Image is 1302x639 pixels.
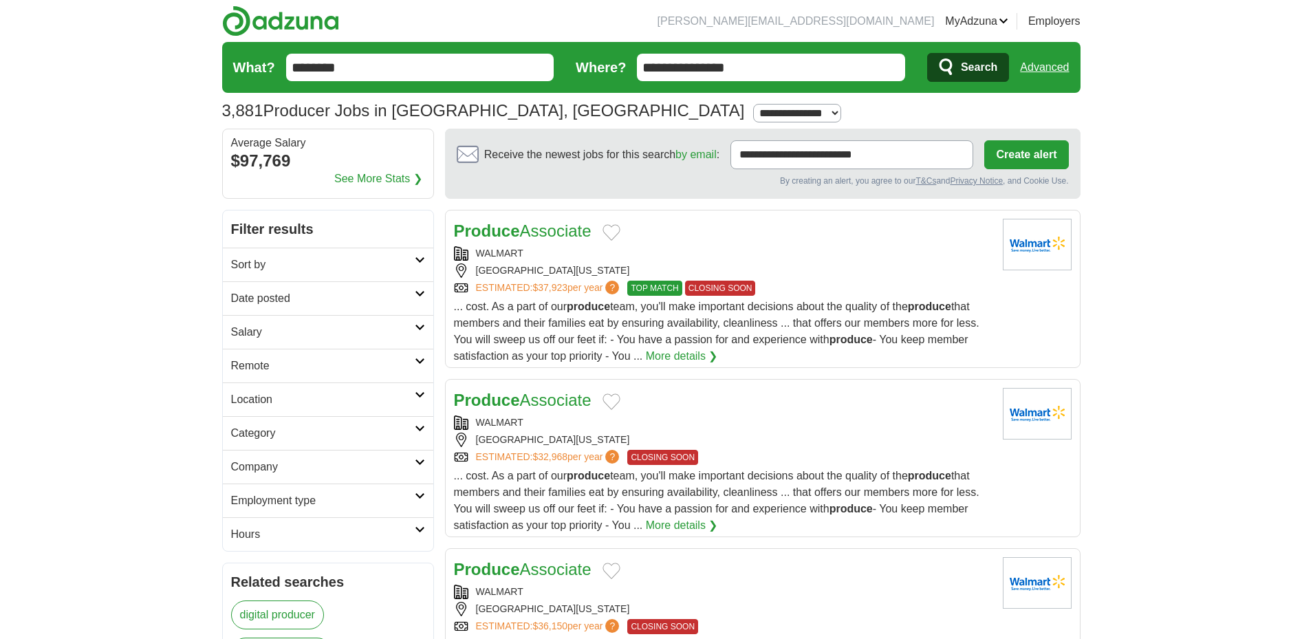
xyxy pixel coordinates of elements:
a: ProduceAssociate [454,560,592,578]
strong: produce [567,470,610,481]
span: ? [605,619,619,633]
a: ESTIMATED:$37,923per year? [476,281,622,296]
h2: Remote [231,358,415,374]
a: Remote [223,349,433,382]
h1: Producer Jobs in [GEOGRAPHIC_DATA], [GEOGRAPHIC_DATA] [222,101,745,120]
h2: Employment type [231,492,415,509]
a: Date posted [223,281,433,315]
span: ... cost. As a part of our team, you'll make important decisions about the quality of the that me... [454,470,979,531]
a: ProduceAssociate [454,221,592,240]
a: Advanced [1020,54,1069,81]
img: Walmart logo [1003,388,1072,440]
a: digital producer [231,600,324,629]
a: Employers [1028,13,1081,30]
h2: Related searches [231,572,425,592]
span: Receive the newest jobs for this search : [484,147,719,163]
h2: Category [231,425,415,442]
strong: Produce [454,221,520,240]
div: [GEOGRAPHIC_DATA][US_STATE] [454,263,992,278]
span: 3,881 [222,98,263,123]
button: Add to favorite jobs [603,224,620,241]
a: Company [223,450,433,484]
a: ESTIMATED:$32,968per year? [476,450,622,465]
button: Search [927,53,1009,82]
a: Sort by [223,248,433,281]
span: $32,968 [532,451,567,462]
a: Employment type [223,484,433,517]
div: By creating an alert, you agree to our and , and Cookie Use. [457,175,1069,187]
strong: Produce [454,560,520,578]
strong: Produce [454,391,520,409]
span: $37,923 [532,282,567,293]
h2: Hours [231,526,415,543]
span: CLOSING SOON [627,619,698,634]
label: Where? [576,57,626,78]
h2: Location [231,391,415,408]
strong: produce [829,503,873,515]
span: CLOSING SOON [627,450,698,465]
a: T&Cs [915,176,936,186]
button: Add to favorite jobs [603,563,620,579]
li: [PERSON_NAME][EMAIL_ADDRESS][DOMAIN_NAME] [658,13,935,30]
a: Hours [223,517,433,551]
button: Create alert [984,140,1068,169]
a: Location [223,382,433,416]
a: WALMART [476,417,523,428]
div: $97,769 [231,149,425,173]
div: [GEOGRAPHIC_DATA][US_STATE] [454,433,992,447]
span: CLOSING SOON [685,281,756,296]
a: WALMART [476,586,523,597]
h2: Company [231,459,415,475]
span: TOP MATCH [627,281,682,296]
a: ProduceAssociate [454,391,592,409]
label: What? [233,57,275,78]
h2: Salary [231,324,415,340]
a: WALMART [476,248,523,259]
strong: produce [908,470,951,481]
a: See More Stats ❯ [334,171,422,187]
span: ... cost. As a part of our team, you'll make important decisions about the quality of the that me... [454,301,979,362]
a: Category [223,416,433,450]
a: Salary [223,315,433,349]
a: More details ❯ [646,517,718,534]
div: Average Salary [231,138,425,149]
strong: produce [567,301,610,312]
a: More details ❯ [646,348,718,365]
h2: Filter results [223,210,433,248]
a: by email [675,149,717,160]
img: Adzuna logo [222,6,339,36]
span: $36,150 [532,620,567,631]
a: ESTIMATED:$36,150per year? [476,619,622,634]
button: Add to favorite jobs [603,393,620,410]
h2: Date posted [231,290,415,307]
img: Walmart logo [1003,557,1072,609]
strong: produce [908,301,951,312]
h2: Sort by [231,257,415,273]
a: Privacy Notice [950,176,1003,186]
span: ? [605,450,619,464]
strong: produce [829,334,873,345]
a: MyAdzuna [945,13,1008,30]
img: Walmart logo [1003,219,1072,270]
span: Search [961,54,997,81]
span: ? [605,281,619,294]
div: [GEOGRAPHIC_DATA][US_STATE] [454,602,992,616]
